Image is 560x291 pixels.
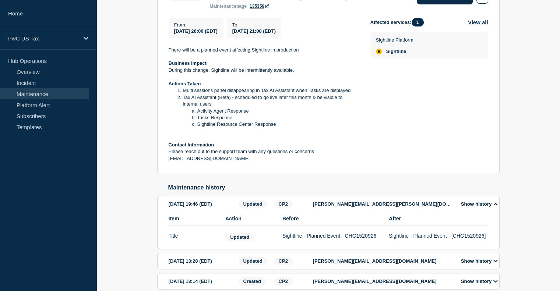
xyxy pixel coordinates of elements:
p: To : [232,22,276,28]
h2: Maintenance history [168,184,500,191]
p: Sightline Platform [376,37,413,43]
p: From : [174,22,218,28]
p: [EMAIL_ADDRESS][DOMAIN_NAME] [169,155,359,162]
span: Sightline [386,49,406,54]
button: View all [468,18,488,26]
button: Show history [459,278,500,284]
span: 1 [412,18,424,26]
span: [DATE] 21:00 (EDT) [232,28,276,34]
span: Created [239,277,266,285]
span: Updated [239,257,267,265]
div: Sightline - Planned Event - [CHG1520926] [389,233,488,241]
li: Sightline Resource Center Response [176,121,359,128]
p: [PERSON_NAME][EMAIL_ADDRESS][PERSON_NAME][DOMAIN_NAME] [313,201,453,207]
span: Updated [239,200,267,208]
p: PwC US Tax [8,35,79,42]
li: Tasks Response [176,114,359,121]
button: Show history [459,201,500,207]
li: Tax AI Assistant (Beta) - scheduled to go live later this month & be visible to internal users [176,94,359,108]
span: Item [169,216,218,221]
strong: Business Impact [169,60,207,66]
p: page [209,4,247,9]
span: Before [282,216,381,221]
span: CP2 [274,277,293,285]
div: [DATE] 19:46 (EDT) [169,200,236,208]
p: There will be a planned event affecting Sightline in production [169,47,359,53]
span: Affected services: [370,18,427,26]
p: [PERSON_NAME][EMAIL_ADDRESS][DOMAIN_NAME] [313,278,453,284]
strong: Contact Information [169,142,214,148]
button: Show history [459,258,500,264]
span: [DATE] 20:00 (EDT) [174,28,218,34]
div: affected [376,49,382,54]
div: Sightline - Planned Event - CHG1520926 [282,233,381,241]
p: During this change, Sightline will be intermittently available. [169,67,359,74]
span: maintenance [209,4,236,9]
p: Please reach out to the support team with any questions or concerns [169,148,359,155]
span: Action [225,216,275,221]
span: After [389,216,488,221]
div: [DATE] 13:28 (EDT) [169,257,236,265]
span: CP2 [274,257,293,265]
span: CP2 [274,200,293,208]
strong: Actions Taken [169,81,201,86]
span: Updated [225,233,254,241]
a: 135359 [250,4,269,9]
li: Multi sessions panel disappearing in Tax AI Assistant when Tasks are displayed [176,87,359,94]
div: Title [169,233,218,241]
li: Activity Agent Response [176,108,359,114]
p: [PERSON_NAME][EMAIL_ADDRESS][DOMAIN_NAME] [313,258,453,264]
div: [DATE] 13:14 (EDT) [169,277,236,285]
